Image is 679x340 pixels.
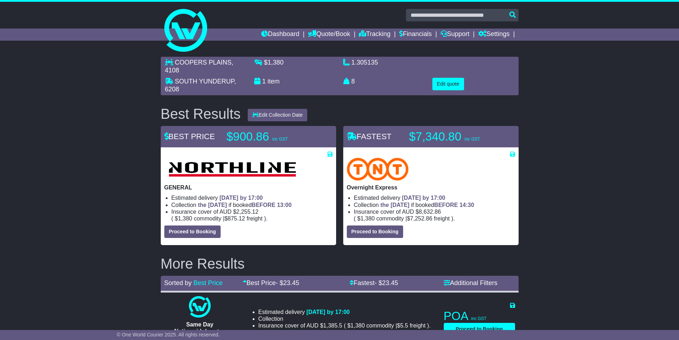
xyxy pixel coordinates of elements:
[410,323,425,329] span: Freight
[347,225,403,238] button: Proceed to Booking
[268,59,284,66] span: 1,380
[346,323,427,329] span: $ $
[323,323,342,329] span: 1,385.5
[258,309,431,315] li: Estimated delivery
[344,322,431,329] span: ( ).
[164,132,215,141] span: BEST PRICE
[351,59,378,66] span: 1.305135
[410,215,432,222] span: 7,252.86
[220,195,263,201] span: [DATE] by 17:00
[375,279,398,286] span: - $
[308,29,350,41] a: Quote/Book
[409,130,498,144] p: $7,340.80
[164,225,221,238] button: Proceed to Booking
[444,279,498,286] a: Additional Filters
[247,215,262,222] span: Freight
[258,315,431,322] li: Collection
[399,29,432,41] a: Financials
[283,279,299,286] span: 23.45
[434,202,458,208] span: BEFORE
[165,78,236,93] span: , 6208
[252,202,276,208] span: BEFORE
[268,78,280,85] span: item
[350,323,365,329] span: 1,380
[441,29,469,41] a: Support
[376,215,404,222] span: Commodity
[272,137,288,142] span: inc GST
[277,202,292,208] span: 13:00
[198,202,292,208] span: if booked
[227,130,316,144] p: $900.86
[258,322,343,329] span: Insurance cover of AUD $
[248,109,307,121] button: Edit Collection Date
[459,202,474,208] span: 14:30
[419,209,441,215] span: 8,632.86
[351,78,355,85] span: 8
[347,184,515,191] p: Overnight Express
[171,208,259,215] span: Insurance cover of AUD $
[359,29,390,41] a: Tracking
[354,202,515,208] li: Collection
[380,202,409,208] span: the [DATE]
[262,78,266,85] span: 1
[434,215,449,222] span: Freight
[236,209,258,215] span: 2,255.12
[189,296,210,318] img: One World Courier: Same Day Nationwide(quotes take 0.5-1 hour)
[402,195,446,201] span: [DATE] by 17:00
[354,208,441,215] span: Insurance cover of AUD $
[478,29,510,41] a: Settings
[164,158,300,181] img: Northline Distribution: GENERAL
[194,279,223,286] a: Best Price
[157,106,245,122] div: Best Results
[347,132,392,141] span: FASTEST
[117,332,220,338] span: © One World Courier 2025. All rights reserved.
[444,323,515,335] button: Proceed to Booking
[223,215,225,222] span: |
[360,215,375,222] span: 1,380
[164,279,192,286] span: Sorted by
[464,137,480,142] span: inc GST
[171,215,268,222] span: ( ).
[228,215,245,222] span: 875.12
[198,202,227,208] span: the [DATE]
[173,215,264,222] span: $ $
[354,194,515,201] li: Estimated delivery
[243,279,299,286] a: Best Price- $23.45
[382,279,398,286] span: 23.45
[406,215,407,222] span: |
[471,316,487,321] span: inc GST
[444,309,515,323] p: POA
[261,29,299,41] a: Dashboard
[171,202,333,208] li: Collection
[264,59,284,66] span: $
[178,215,192,222] span: 1,380
[396,323,397,329] span: |
[432,78,464,90] button: Edit quote
[161,256,519,272] h2: More Results
[175,78,234,85] span: SOUTH YUNDERUP
[307,309,350,315] span: [DATE] by 17:00
[347,158,409,181] img: TNT Domestic: Overnight Express
[400,323,408,329] span: 5.5
[380,202,474,208] span: if booked
[354,215,455,222] span: ( ).
[165,59,233,74] span: , 4108
[276,279,299,286] span: - $
[164,184,333,191] p: GENERAL
[350,279,398,286] a: Fastest- $23.45
[356,215,451,222] span: $ $
[366,323,394,329] span: Commodity
[175,59,232,66] span: COOPERS PLAINS
[171,194,333,201] li: Estimated delivery
[194,215,221,222] span: Commodity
